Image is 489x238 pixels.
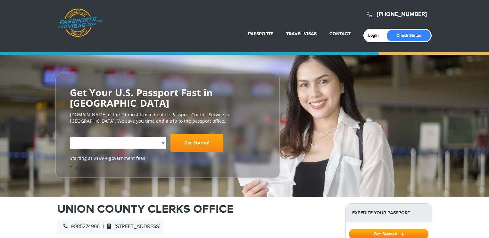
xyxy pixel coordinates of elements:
a: Travel Visas [286,31,317,37]
a: Login [368,33,383,38]
span: 9085274966 [60,224,100,230]
a: Passports [248,31,273,37]
strong: Expedite Your Passport [346,204,432,222]
a: Get Started [349,231,428,236]
div: | [57,220,163,234]
h2: Get Your U.S. Passport Fast in [GEOGRAPHIC_DATA] [70,87,265,108]
a: [PHONE_NUMBER] [377,11,427,18]
a: Contact [329,31,351,37]
p: [DOMAIN_NAME] is the #1 most trusted online Passport Courier Service in [GEOGRAPHIC_DATA]. We sav... [70,111,265,124]
a: Trustpilot [70,165,91,171]
a: Check Status [387,30,431,41]
a: Passports & [DOMAIN_NAME] [57,8,103,37]
h1: UNION COUNTY CLERKS OFFICE [57,203,336,215]
a: Get Started [170,134,223,152]
span: [STREET_ADDRESS] [104,224,160,230]
span: Starting at $199 + government fees [70,155,265,161]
